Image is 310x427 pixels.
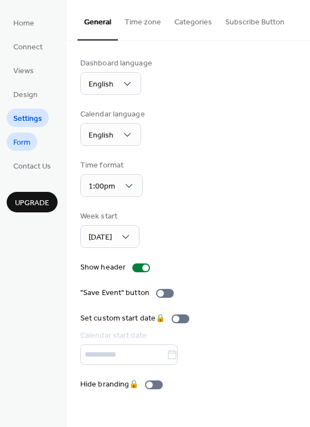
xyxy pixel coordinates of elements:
[7,13,41,32] a: Home
[80,211,137,222] div: Week start
[13,113,42,125] span: Settings
[80,262,126,273] div: Show header
[89,128,113,143] span: English
[80,109,145,120] div: Calendar language
[89,179,115,194] span: 1:00pm
[89,77,113,92] span: English
[13,137,30,149] span: Form
[7,192,58,212] button: Upgrade
[7,61,40,79] a: Views
[13,89,38,101] span: Design
[7,109,49,127] a: Settings
[7,37,49,55] a: Connect
[89,230,112,245] span: [DATE]
[80,160,141,171] div: Time format
[7,156,58,175] a: Contact Us
[7,85,44,103] a: Design
[80,287,149,299] div: "Save Event" button
[13,42,43,53] span: Connect
[13,65,34,77] span: Views
[80,58,152,69] div: Dashboard language
[13,18,34,29] span: Home
[7,133,37,151] a: Form
[13,161,51,172] span: Contact Us
[15,197,49,209] span: Upgrade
